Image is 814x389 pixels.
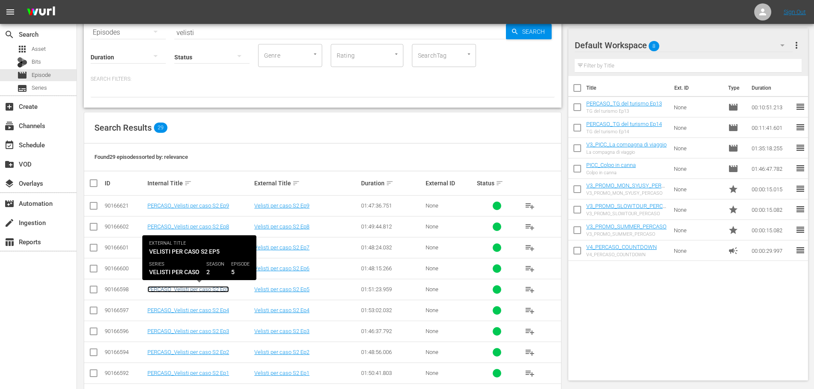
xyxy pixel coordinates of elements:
span: Schedule [4,140,15,150]
span: playlist_add [525,326,535,336]
span: playlist_add [525,284,535,295]
div: 90166600 [105,265,145,272]
div: 01:51:23.959 [361,286,423,292]
span: reorder [795,225,805,235]
th: Ext. ID [669,76,723,100]
span: playlist_add [525,263,535,274]
button: playlist_add [520,237,540,258]
th: Duration [746,76,798,100]
span: Found 29 episodes sorted by: relevance [94,154,188,160]
div: V3_PROMO_SLOWTOUR_PERCASO [586,211,667,216]
span: Ingestion [4,218,15,228]
div: External ID [426,180,474,187]
span: reorder [795,204,805,214]
button: playlist_add [520,196,540,216]
span: Search Results [94,123,152,133]
div: 01:46:37.792 [361,328,423,334]
span: Episode [728,143,738,153]
button: more_vert [791,35,802,56]
div: La compagna di viaggio [586,149,667,155]
span: reorder [795,102,805,112]
span: Search [519,24,552,39]
button: Search [506,24,552,39]
a: PERCASO_Velisti per caso S2 Ep6 [147,265,229,272]
button: playlist_add [520,321,540,342]
a: PERCASO_TG del turismo Ep13 [586,100,662,107]
a: PERCASO_TG del turismo Ep14 [586,121,662,127]
div: 90166621 [105,202,145,209]
a: Velisti per caso S2 Ep4 [254,307,309,313]
td: 00:00:15.082 [748,220,795,240]
span: Channels [4,121,15,131]
div: V4_PERCASO_COUNTDOWN [586,252,657,257]
div: 90166598 [105,286,145,292]
div: ID [105,180,145,187]
span: playlist_add [525,222,535,232]
span: Asset [32,45,46,53]
button: playlist_add [520,363,540,383]
div: 01:48:24.032 [361,244,423,251]
span: Episode [32,71,51,79]
a: PERCASO_Velisti per caso S2 Ep9 [147,202,229,209]
div: External Title [254,178,359,188]
div: 01:50:41.803 [361,370,423,376]
span: Episode [728,123,738,133]
span: playlist_add [525,243,535,253]
th: Type [723,76,746,100]
div: V3_PROMO_SUMMER_PERCASO [586,231,667,237]
div: TG del turismo Ep13 [586,108,662,114]
td: 01:35:18.255 [748,138,795,158]
span: sort [386,179,394,187]
span: 8 [649,37,659,55]
span: more_vert [791,40,802,50]
div: None [426,349,474,355]
span: VOD [4,159,15,170]
button: playlist_add [520,300,540,321]
a: V4_PERCASO_COUNTDOWN [586,244,657,250]
span: sort [184,179,192,187]
a: PICC_Colpo in canna [586,162,636,168]
a: PERCASO_Velisti per caso S2 Ep4 [147,307,229,313]
span: Series [32,84,47,92]
div: None [426,286,474,292]
td: None [670,97,725,117]
a: V3_PROMO_SUMMER_PERCASO [586,223,667,230]
a: PERCASO_Velisti per caso S2 Ep1 [147,370,229,376]
span: Automation [4,199,15,209]
td: 01:46:47.782 [748,158,795,179]
span: Asset [17,44,27,54]
span: Create [4,102,15,112]
a: Velisti per caso S2 Ep8 [254,223,309,230]
div: 01:48:56.006 [361,349,423,355]
div: V3_PROMO_MON_SYUSY_PERCASO [586,190,667,196]
div: 01:48:15.266 [361,265,423,272]
div: None [426,202,474,209]
a: Velisti per caso S2 Ep1 [254,370,309,376]
div: Colpo in canna [586,170,636,175]
span: reorder [795,245,805,255]
button: Open [465,50,473,58]
div: Status [477,178,517,188]
div: Episodes [91,20,166,44]
img: ans4CAIJ8jUAAAAAAAAAAAAAAAAAAAAAAAAgQb4GAAAAAAAAAAAAAAAAAAAAAAAAJMjXAAAAAAAAAAAAAAAAAAAAAAAAgAT5G... [21,2,62,22]
td: None [670,220,725,240]
div: 90166597 [105,307,145,313]
td: None [670,138,725,158]
div: Duration [361,178,423,188]
a: V3_PROMO_SLOWTOUR_PERCASO [586,203,666,216]
span: Episode [17,70,27,80]
div: 90166601 [105,244,145,251]
th: Title [586,76,669,100]
div: Default Workspace [575,33,793,57]
a: Velisti per caso S2 Ep7 [254,244,309,251]
a: V3_PICC_La compagna di viaggio [586,141,667,148]
div: Internal Title [147,178,252,188]
a: PERCASO_Velisti per caso S2 Ep7 [147,244,229,251]
td: None [670,179,725,199]
div: None [426,223,474,230]
span: reorder [795,122,805,132]
div: TG del turismo Ep14 [586,129,662,135]
div: None [426,265,474,272]
span: Episode [728,164,738,174]
a: Velisti per caso S2 Ep3 [254,328,309,334]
